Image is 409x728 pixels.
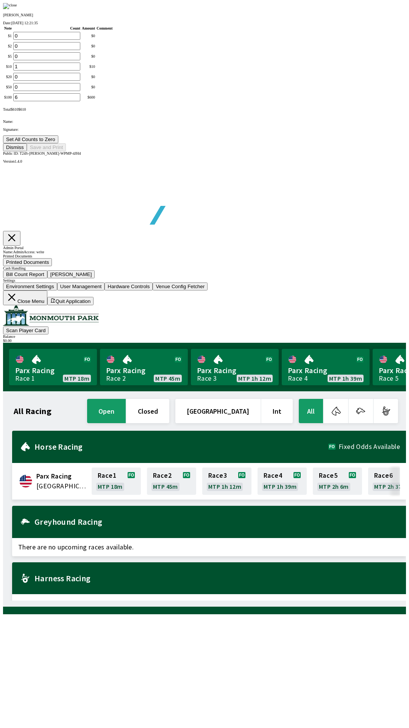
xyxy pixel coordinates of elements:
span: $ 610 [11,107,18,111]
span: MTP 1h 12m [208,483,241,490]
div: Date: [3,21,406,25]
img: global tote logo [20,163,238,243]
button: Printed Documents [3,258,52,266]
span: Parx Racing [106,366,182,375]
div: $ 0 [82,75,95,79]
img: venue logo [3,305,99,326]
span: Parx Racing [36,471,87,481]
span: MTP 45m [155,375,180,381]
td: $ 5 [4,52,12,61]
button: Quit Application [47,297,94,305]
span: Fixed Odds Available [339,444,400,450]
h1: All Racing [14,408,52,414]
div: Race 3 [197,375,217,381]
div: $ 0 [82,34,95,38]
span: T24S-[PERSON_NAME]-WPMP-4JH4 [20,151,81,155]
button: closed [126,399,169,423]
span: United States [36,481,87,491]
button: Environment Settings [3,282,57,290]
div: Race 4 [288,375,308,381]
td: $ 2 [4,42,12,50]
button: Close Menu [3,290,47,305]
button: Int [261,399,293,423]
button: Set All Counts to Zero [3,135,58,143]
button: User Management [57,282,105,290]
a: Race4MTP 1h 39m [258,468,307,495]
a: Parx RacingRace 3MTP 1h 12m [191,349,279,385]
img: close [3,3,17,9]
div: Race 5 [379,375,398,381]
h2: Harness Racing [34,575,400,581]
h2: Horse Racing [34,444,328,450]
span: MTP 2h 37m [374,483,407,490]
p: Signature: [3,127,406,132]
div: Printed Documents [3,254,406,258]
p: [PERSON_NAME] [3,13,406,17]
span: Parx Racing [288,366,364,375]
div: $ 600 [82,95,95,99]
div: Settings [3,278,406,282]
span: Race 6 [374,472,393,479]
p: Name: [3,119,406,124]
span: Race 4 [264,472,282,479]
div: Admin Portal [3,246,406,250]
button: All [299,399,323,423]
a: Race2MTP 45m [147,468,196,495]
td: $ 50 [4,83,12,91]
div: Public ID: [3,151,406,155]
span: Parx Racing [15,366,91,375]
th: Note [4,26,12,31]
button: Bill Count Report [3,270,47,278]
div: Balance [3,334,406,339]
button: Venue Config Fetcher [153,282,208,290]
button: Hardware Controls [105,282,153,290]
div: $ 0 [82,44,95,48]
span: There are no upcoming races available. [12,594,406,612]
div: $ 0 [82,85,95,89]
td: $ 1 [4,31,12,40]
button: [PERSON_NAME] [47,270,95,278]
span: MTP 1h 39m [329,375,362,381]
div: Version 1.4.0 [3,159,406,163]
th: Count [13,26,81,31]
span: MTP 1h 12m [238,375,271,381]
span: MTP 1h 39m [264,483,297,490]
div: Name: Admin Access: write [3,250,406,254]
th: Amount [81,26,95,31]
a: Race1MTP 18m [92,468,141,495]
th: Comment [96,26,113,31]
span: MTP 18m [98,483,123,490]
div: Total [3,107,406,111]
span: Race 1 [98,472,116,479]
span: MTP 18m [64,375,89,381]
div: $ 0.00 [3,339,406,343]
button: open [87,399,126,423]
span: MTP 2h 6m [319,483,349,490]
span: $ 610 [18,107,26,111]
button: Dismiss [3,143,27,151]
span: There are no upcoming races available. [12,538,406,556]
button: Scan Player Card [3,326,48,334]
button: [GEOGRAPHIC_DATA] [175,399,261,423]
div: Race 1 [15,375,35,381]
div: $ 10 [82,64,95,69]
span: Race 5 [319,472,337,479]
a: Parx RacingRace 4MTP 1h 39m [282,349,370,385]
span: Race 3 [208,472,227,479]
span: Race 2 [153,472,172,479]
span: [DATE] 12:21:35 [11,21,38,25]
td: $ 20 [4,72,12,81]
td: $ 10 [4,62,12,71]
td: $ 100 [4,93,12,102]
h2: Greyhound Racing [34,519,400,525]
a: Race5MTP 2h 6m [313,468,362,495]
div: Cash Handling [3,266,406,270]
span: MTP 45m [153,483,178,490]
span: Parx Racing [197,366,273,375]
a: Parx RacingRace 1MTP 18m [9,349,97,385]
div: $ 0 [82,54,95,58]
button: Save and Print [27,143,66,151]
a: Race3MTP 1h 12m [202,468,251,495]
div: Race 2 [106,375,126,381]
a: Parx RacingRace 2MTP 45m [100,349,188,385]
